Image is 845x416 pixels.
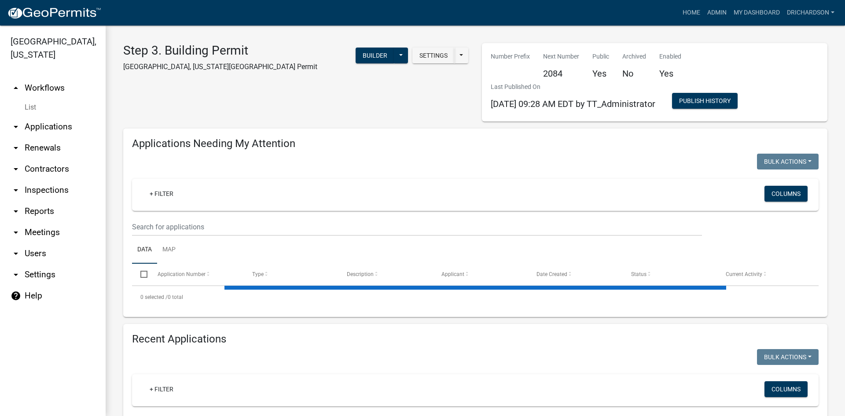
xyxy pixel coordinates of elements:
i: arrow_drop_down [11,185,21,195]
datatable-header-cell: Status [623,264,717,285]
button: Columns [764,381,808,397]
i: arrow_drop_down [11,143,21,153]
a: + Filter [143,186,180,202]
a: My Dashboard [730,4,783,21]
p: Number Prefix [491,52,530,61]
datatable-header-cell: Select [132,264,149,285]
datatable-header-cell: Application Number [149,264,243,285]
h3: Step 3. Building Permit [123,43,317,58]
h5: Yes [659,68,681,79]
i: arrow_drop_down [11,269,21,280]
h4: Applications Needing My Attention [132,137,819,150]
a: Map [157,236,181,264]
span: Date Created [536,271,567,277]
a: drichardson [783,4,838,21]
button: Publish History [672,93,738,109]
i: help [11,291,21,301]
datatable-header-cell: Current Activity [717,264,812,285]
h4: Recent Applications [132,333,819,346]
h5: 2084 [543,68,579,79]
i: arrow_drop_down [11,121,21,132]
input: Search for applications [132,218,702,236]
i: arrow_drop_up [11,83,21,93]
datatable-header-cell: Description [338,264,433,285]
button: Builder [356,48,394,63]
button: Bulk Actions [757,154,819,169]
p: Archived [622,52,646,61]
span: [DATE] 09:28 AM EDT by TT_Administrator [491,99,655,109]
i: arrow_drop_down [11,227,21,238]
span: Type [252,271,264,277]
h5: Yes [592,68,609,79]
button: Columns [764,186,808,202]
datatable-header-cell: Type [244,264,338,285]
h5: No [622,68,646,79]
p: Last Published On [491,82,655,92]
i: arrow_drop_down [11,248,21,259]
span: Applicant [441,271,464,277]
span: Current Activity [726,271,762,277]
p: Public [592,52,609,61]
button: Bulk Actions [757,349,819,365]
span: Application Number [158,271,206,277]
p: [GEOGRAPHIC_DATA], [US_STATE][GEOGRAPHIC_DATA] Permit [123,62,317,72]
a: Data [132,236,157,264]
datatable-header-cell: Date Created [528,264,622,285]
span: Status [631,271,647,277]
datatable-header-cell: Applicant [433,264,528,285]
p: Enabled [659,52,681,61]
p: Next Number [543,52,579,61]
a: Admin [704,4,730,21]
span: Description [347,271,374,277]
div: 0 total [132,286,819,308]
span: 0 selected / [140,294,168,300]
i: arrow_drop_down [11,206,21,217]
button: Settings [412,48,455,63]
a: Home [679,4,704,21]
wm-modal-confirm: Workflow Publish History [672,98,738,105]
i: arrow_drop_down [11,164,21,174]
a: + Filter [143,381,180,397]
